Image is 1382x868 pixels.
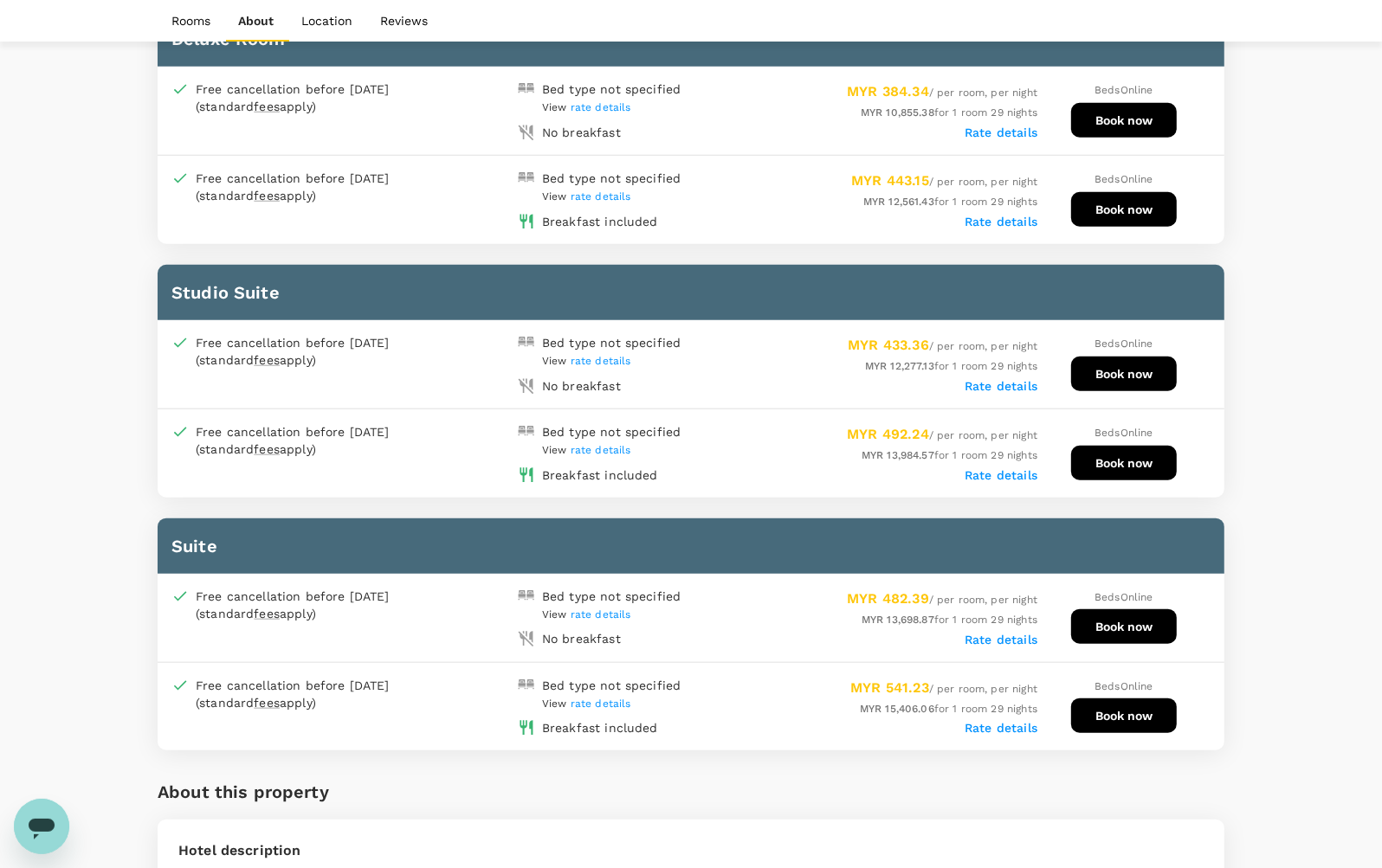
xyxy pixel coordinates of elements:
p: Hotel description [178,840,1204,861]
span: BedsOnline [1095,427,1153,439]
div: Breakfast included [542,466,658,484]
span: rate details [571,355,631,367]
p: Location [301,12,352,29]
div: Bed type not specified [542,588,681,605]
div: Free cancellation before [DATE] (standard apply) [196,170,429,204]
span: View [542,101,631,113]
span: BedsOnline [1095,680,1153,692]
span: View [542,355,631,367]
span: BedsOnline [1095,173,1153,185]
span: rate details [571,101,631,113]
label: Rate details [965,379,1037,393]
p: Rooms [171,12,210,29]
label: Rate details [965,633,1037,646]
span: MYR 492.24 [847,426,929,442]
span: MYR 541.23 [850,679,929,696]
span: rate details [571,698,631,710]
h6: Suite [171,532,1211,560]
span: / per room, per night [847,594,1037,606]
div: No breakfast [542,124,621,141]
button: Book now [1071,609,1177,644]
span: MYR 384.34 [847,83,929,100]
img: double-bed-icon [518,677,535,694]
label: Rate details [965,468,1037,482]
span: for 1 room 29 nights [862,614,1037,626]
span: MYR 13,698.87 [862,614,934,626]
span: / per room, per night [847,87,1037,99]
div: Free cancellation before [DATE] (standard apply) [196,677,429,711]
label: Rate details [965,215,1037,228]
span: for 1 room 29 nights [861,106,1037,119]
img: double-bed-icon [518,588,535,605]
span: / per room, per night [850,683,1037,695]
img: double-bed-icon [518,334,535,351]
button: Book now [1071,103,1177,138]
div: Bed type not specified [542,677,681,694]
span: MYR 15,406.06 [860,703,934,715]
div: Breakfast included [542,213,658,230]
div: Bed type not specified [542,334,681,351]
span: fees [254,442,280,456]
span: MYR 443.15 [851,172,929,189]
span: for 1 room 29 nights [865,360,1037,372]
span: fees [254,100,280,113]
div: No breakfast [542,377,621,395]
span: for 1 room 29 nights [862,449,1037,461]
button: Book now [1071,446,1177,480]
span: / per room, per night [847,429,1037,441]
span: fees [254,189,280,203]
div: Breakfast included [542,719,658,736]
span: rate details [571,190,631,203]
div: Free cancellation before [DATE] (standard apply) [196,588,429,622]
p: Reviews [380,12,428,29]
span: MYR 12,277.13 [865,360,934,372]
img: double-bed-icon [518,80,535,98]
span: MYR 12,561.43 [863,196,934,208]
span: rate details [571,444,631,456]
div: Free cancellation before [DATE] (standard apply) [196,80,429,115]
label: Rate details [965,125,1037,139]
span: MYR 13,984.57 [862,449,934,461]
span: / per room, per night [851,176,1037,188]
div: Bed type not specified [542,170,681,187]
div: No breakfast [542,630,621,647]
button: Book now [1071,192,1177,227]
span: fees [254,696,280,710]
button: Book now [1071,698,1177,733]
div: Bed type not specified [542,80,681,98]
span: MYR 482.39 [847,590,929,607]
span: for 1 room 29 nights [863,196,1037,208]
label: Rate details [965,721,1037,735]
button: Book now [1071,357,1177,391]
h6: About this property [158,778,329,806]
span: for 1 room 29 nights [860,703,1037,715]
p: About [238,12,274,29]
img: double-bed-icon [518,170,535,187]
span: / per room, per night [848,340,1037,352]
iframe: Button to launch messaging window [14,799,69,854]
span: View [542,698,631,710]
span: fees [254,353,280,367]
span: rate details [571,608,631,620]
span: BedsOnline [1095,84,1153,96]
div: Free cancellation before [DATE] (standard apply) [196,334,429,369]
span: MYR 10,855.38 [861,106,934,119]
span: MYR 433.36 [848,337,929,353]
span: BedsOnline [1095,338,1153,350]
span: fees [254,607,280,620]
span: BedsOnline [1095,591,1153,603]
div: Bed type not specified [542,423,681,440]
span: View [542,608,631,620]
span: View [542,190,631,203]
div: Free cancellation before [DATE] (standard apply) [196,423,429,458]
img: double-bed-icon [518,423,535,440]
h6: Studio Suite [171,279,1211,306]
span: View [542,444,631,456]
